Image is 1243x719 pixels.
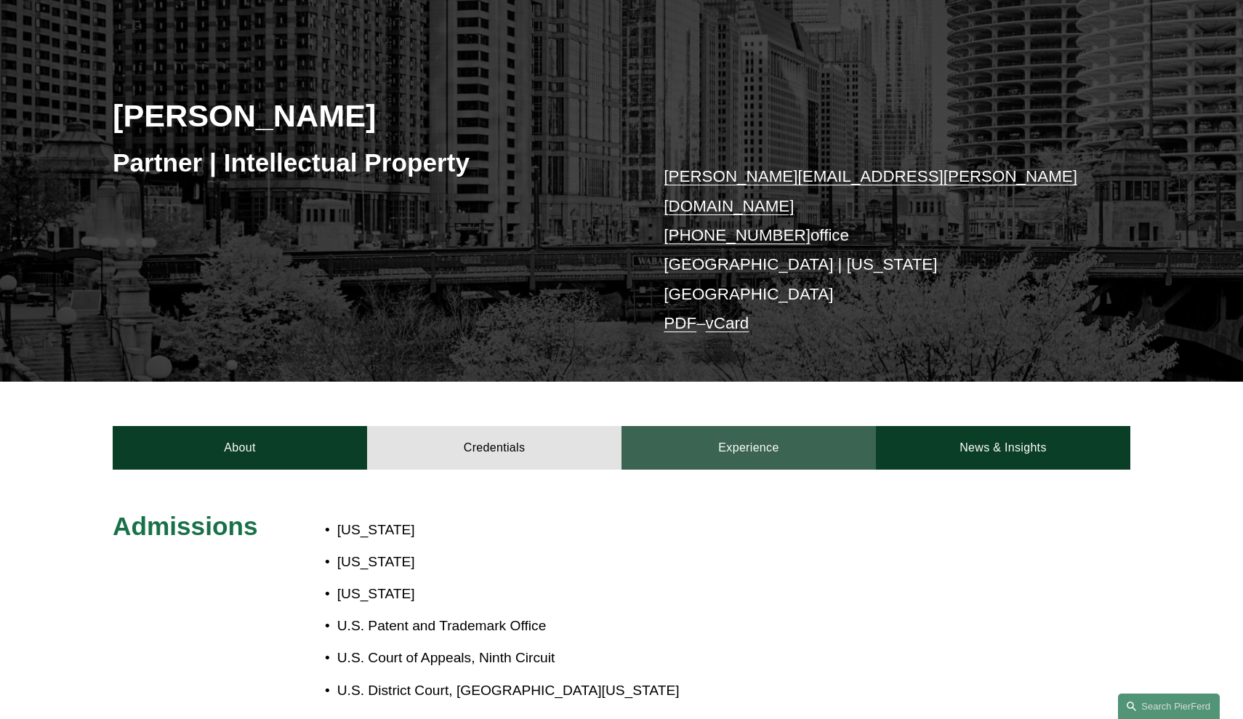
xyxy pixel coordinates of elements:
[337,646,707,671] p: U.S. Court of Appeals, Ninth Circuit
[664,162,1087,338] p: office [GEOGRAPHIC_DATA] | [US_STATE][GEOGRAPHIC_DATA] –
[337,614,707,639] p: U.S. Patent and Trademark Office
[876,426,1130,470] a: News & Insights
[113,512,257,540] span: Admissions
[706,314,749,332] a: vCard
[664,314,696,332] a: PDF
[1118,694,1220,719] a: Search this site
[337,518,707,543] p: [US_STATE]
[664,167,1077,214] a: [PERSON_NAME][EMAIL_ADDRESS][PERSON_NAME][DOMAIN_NAME]
[621,426,876,470] a: Experience
[664,226,810,244] a: [PHONE_NUMBER]
[367,426,621,470] a: Credentials
[113,147,621,179] h3: Partner | Intellectual Property
[337,678,707,704] p: U.S. District Court, [GEOGRAPHIC_DATA][US_STATE]
[337,582,707,607] p: [US_STATE]
[113,426,367,470] a: About
[337,550,707,575] p: [US_STATE]
[113,97,621,134] h2: [PERSON_NAME]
